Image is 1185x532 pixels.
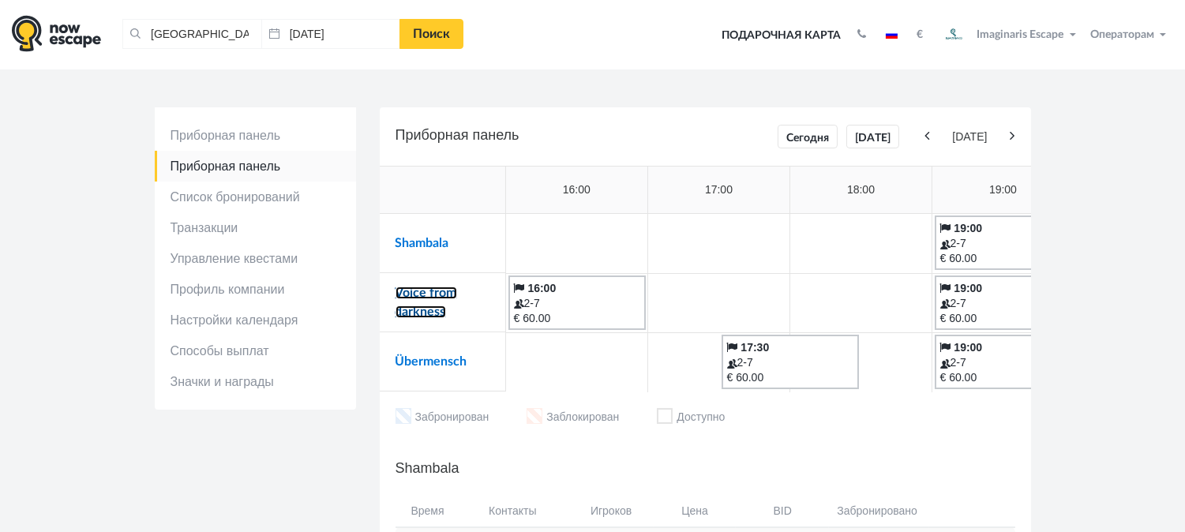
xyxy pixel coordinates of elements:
[396,408,489,428] li: Забронирован
[155,151,356,182] a: Приборная панель
[514,296,640,311] div: 2-7
[716,18,846,53] a: Подарочная карта
[940,251,1067,266] div: € 60.00
[155,212,356,243] a: Транзакции
[940,355,1067,370] div: 2-7
[155,335,356,366] a: Способы выплат
[741,341,769,354] b: 17:30
[940,370,1067,385] div: € 60.00
[736,496,829,527] th: BID
[155,120,356,151] a: Приборная панель
[829,496,929,527] th: Забронировано
[940,311,1067,326] div: € 60.00
[155,182,356,212] a: Список бронирований
[727,355,853,370] div: 2-7
[778,125,838,148] a: Сегодня
[396,355,467,368] a: Übermensch
[396,496,482,527] th: Время
[935,335,1072,389] a: 19:00 2-7 € 60.00
[155,274,356,305] a: Профиль компании
[954,341,982,354] b: 19:00
[977,26,1064,40] span: Imaginaris Escape
[935,215,1072,270] a: 19:00 2-7 € 60.00
[935,19,1083,51] button: Imaginaris Escape
[122,19,261,49] input: Город или название квеста
[933,129,1006,144] span: [DATE]
[909,27,931,43] button: €
[396,456,1015,480] h5: Shambala
[940,236,1067,251] div: 2-7
[940,296,1067,311] div: 2-7
[396,123,1015,150] h5: Приборная панель
[886,31,898,39] img: ru.jpg
[917,29,923,40] strong: €
[846,125,899,148] a: [DATE]
[954,282,982,294] b: 19:00
[654,496,736,527] th: Цена
[481,496,568,527] th: Контакты
[396,287,457,318] a: Voice from darkness
[155,305,356,335] a: Настройки календаря
[527,282,556,294] b: 16:00
[399,19,463,49] a: Поиск
[727,370,853,385] div: € 60.00
[1086,27,1173,43] button: Операторам
[657,408,725,428] li: Доступно
[1090,29,1154,40] span: Операторам
[954,222,982,234] b: 19:00
[155,366,356,397] a: Значки и награды
[155,243,356,274] a: Управление квестами
[261,19,400,49] input: Дата
[514,311,640,326] div: € 60.00
[396,237,449,249] a: Shambala
[722,335,859,389] a: 17:30 2-7 € 60.00
[568,496,654,527] th: Игроков
[935,275,1072,330] a: 19:00 2-7 € 60.00
[527,408,619,428] li: Заблокирован
[508,275,646,330] a: 16:00 2-7 € 60.00
[12,15,101,52] img: logo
